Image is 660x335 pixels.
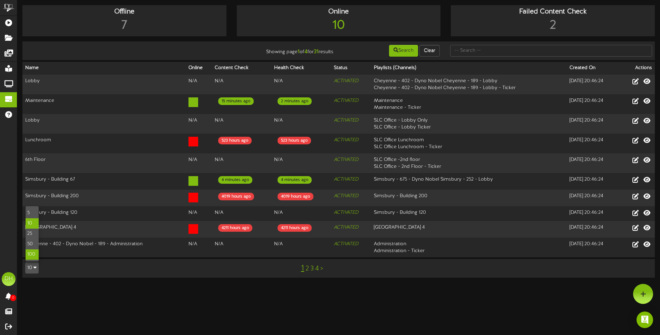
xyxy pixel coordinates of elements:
div: 4211 hours ago [218,224,252,232]
td: [GEOGRAPHIC_DATA] 4 [371,221,567,238]
input: -- Search -- [450,45,652,57]
div: 100 [26,249,39,260]
a: > [320,265,323,272]
i: ACTIVATED [334,177,358,182]
td: N/A [212,75,272,95]
th: Content Check [212,62,272,75]
td: 6th Floor [22,153,186,173]
div: 50 [26,239,39,249]
td: Simsbury - Building 67 [22,173,186,190]
td: N/A [212,238,272,257]
i: ACTIVATED [334,98,358,103]
th: Playlists (Channels) [371,62,567,75]
td: N/A [271,206,331,221]
td: N/A [271,75,331,95]
td: N/A [186,114,212,134]
div: Failed Content Check [453,7,653,17]
button: 10 [25,262,39,274]
i: ACTIVATED [334,241,358,247]
td: Lobby [22,114,186,134]
div: 10 [239,17,439,35]
td: Maintenance [22,94,186,114]
td: [DATE] 20:46:24 [567,134,619,153]
td: N/A [186,206,212,221]
div: 4019 hours ago [218,193,254,200]
div: 4019 hours ago [278,193,313,200]
td: Simsbury - Building 200 [371,190,567,206]
a: 1 [301,264,304,273]
div: Offline [24,7,225,17]
td: [DATE] 20:46:24 [567,153,619,173]
i: ACTIVATED [334,78,358,84]
div: 4 minutes ago [218,176,252,184]
td: Administration Administration - Ticker [371,238,567,257]
td: Lunchroom [22,134,186,153]
td: SLC Office Lunchroom SLC Office Lunchroom - Ticker [371,134,567,153]
td: [DATE] 20:46:24 [567,114,619,134]
td: [DATE] 20:46:24 [567,238,619,257]
strong: 4 [304,49,308,55]
td: Cheyenne - 402 - Dyno Nobel Cheyenne - 189 - Lobby Cheyenne - 402 - Dyno Nobel Cheyenne - 189 - L... [371,75,567,95]
div: 523 hours ago [218,137,252,144]
td: N/A [212,114,272,134]
th: Online [186,62,212,75]
td: [DATE] 20:46:24 [567,94,619,114]
div: 10 [26,218,39,229]
div: 523 hours ago [278,137,311,144]
td: Maintenance Maintenance - Ticker [371,94,567,114]
td: N/A [271,238,331,257]
td: Simsbury - Building 200 [22,190,186,206]
div: 10 [25,206,39,262]
td: [DATE] 20:46:24 [567,221,619,238]
th: Created On [567,62,619,75]
td: N/A [186,75,212,95]
i: ACTIVATED [334,157,358,162]
i: ACTIVATED [334,225,358,230]
td: Simsbury - 675 - Dyno Nobel Simsbury - 252 - Lobby [371,173,567,190]
button: Search [389,45,418,57]
a: 3 [310,265,314,272]
td: [DATE] 20:46:24 [567,206,619,221]
td: N/A [212,206,272,221]
td: [DATE] 20:46:24 [567,190,619,206]
div: 2 minutes ago [278,97,312,105]
i: ACTIVATED [334,210,358,215]
strong: 31 [314,49,319,55]
button: Clear [419,45,440,57]
a: 4 [315,265,319,272]
td: [DATE] 20:46:24 [567,173,619,190]
td: N/A [271,114,331,134]
div: DH [2,272,16,286]
th: Name [22,62,186,75]
div: 4 minutes ago [278,176,312,184]
td: N/A [271,153,331,173]
div: Showing page of for results [232,44,339,56]
td: Cheyenne - 402 - Dyno Nobel - 189 - Administration [22,238,186,257]
span: 0 [10,295,16,301]
div: Online [239,7,439,17]
th: Actions [619,62,655,75]
td: N/A [212,153,272,173]
i: ACTIVATED [334,137,358,143]
div: 7 [24,17,225,35]
div: 5 [26,208,39,218]
div: 15 minutes ago [218,97,254,105]
div: 2 [453,17,653,35]
a: 2 [305,265,309,272]
td: [DATE] 20:46:24 [567,75,619,95]
th: Status [331,62,371,75]
i: ACTIVATED [334,118,358,123]
td: Simsbury - Building 120 [371,206,567,221]
th: Health Check [271,62,331,75]
td: N/A [186,153,212,173]
i: ACTIVATED [334,193,358,199]
td: SLC Office - Lobby Only SLC Office - Lobby Ticker [371,114,567,134]
td: Lobby [22,75,186,95]
div: Open Intercom Messenger [637,312,653,328]
td: [GEOGRAPHIC_DATA] 4 [22,221,186,238]
td: Simsbury - Building 120 [22,206,186,221]
div: 4211 hours ago [278,224,312,232]
td: SLC Office -2nd floor SLC Office - 2nd Floor - Ticker [371,153,567,173]
td: N/A [186,238,212,257]
strong: 1 [298,49,300,55]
